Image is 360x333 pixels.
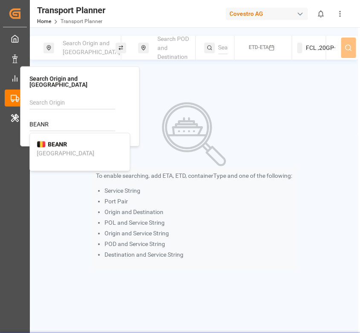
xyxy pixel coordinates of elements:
[37,18,51,24] a: Home
[226,8,308,20] div: Covestro AG
[331,4,350,23] button: show more
[240,40,287,56] button: ETD-ETA
[29,97,115,110] input: Search Origin
[37,141,46,148] img: country
[105,197,292,206] li: Port Pair
[311,4,331,23] button: show 0 new notifications
[226,6,311,22] button: Covestro AG
[105,240,292,249] li: POD and Service String
[318,43,334,52] span: ,20GP
[105,218,292,227] li: POL and Service String
[37,149,94,158] div: [GEOGRAPHIC_DATA]
[63,40,120,55] span: Search Origin and [GEOGRAPHIC_DATA]
[105,229,292,238] li: Origin and Service String
[105,186,292,195] li: Service String
[306,43,316,52] span: FCL
[162,102,226,166] img: Search
[48,141,67,148] b: BEANR
[37,4,105,17] div: Transport Planner
[157,35,189,60] span: Search POD and Destination
[29,76,130,88] h4: Search Origin and [GEOGRAPHIC_DATA]
[249,44,269,50] span: ETD-ETA
[29,119,115,131] input: Search POL
[105,250,292,259] li: Destination and Service String
[105,208,292,217] li: Origin and Destination
[218,41,228,54] input: Search Service String
[96,171,292,180] p: To enable searching, add ETA, ETD, containerType and one of the following:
